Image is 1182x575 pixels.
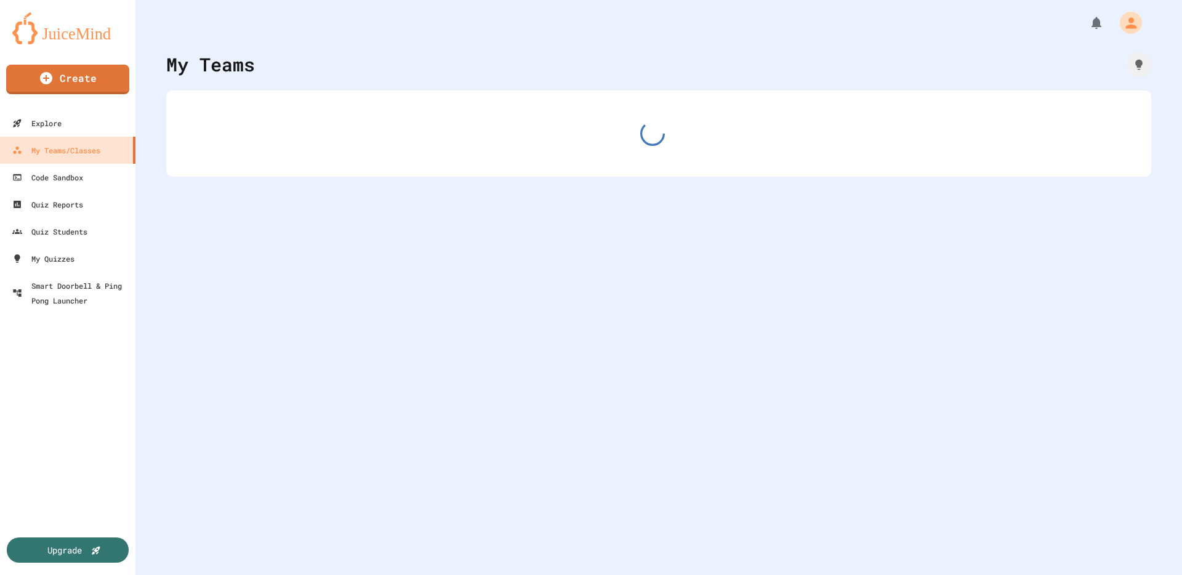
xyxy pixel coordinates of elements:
[12,224,87,239] div: Quiz Students
[1066,12,1107,33] div: My Notifications
[47,544,82,557] div: Upgrade
[12,12,123,44] img: logo-orange.svg
[1127,52,1151,77] div: How it works
[12,251,74,266] div: My Quizzes
[12,116,62,131] div: Explore
[12,197,83,212] div: Quiz Reports
[1130,526,1170,563] iframe: chat widget
[1080,472,1170,525] iframe: chat widget
[6,65,129,94] a: Create
[1107,9,1145,37] div: My Account
[12,143,100,158] div: My Teams/Classes
[166,50,255,78] div: My Teams
[12,278,131,308] div: Smart Doorbell & Ping Pong Launcher
[12,170,83,185] div: Code Sandbox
